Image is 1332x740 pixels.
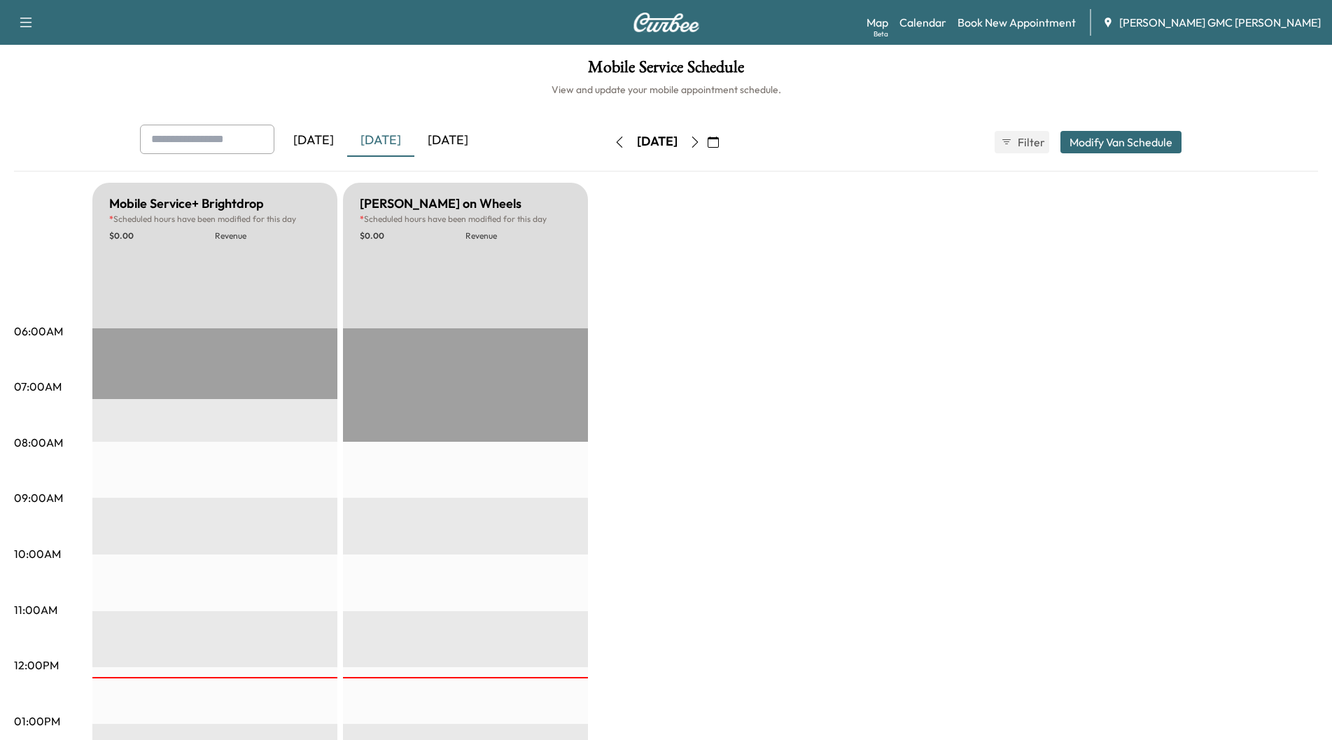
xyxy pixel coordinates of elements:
p: 01:00PM [14,713,60,729]
p: 11:00AM [14,601,57,618]
h6: View and update your mobile appointment schedule. [14,83,1318,97]
p: 09:00AM [14,489,63,506]
p: 07:00AM [14,378,62,395]
p: 08:00AM [14,434,63,451]
p: Revenue [465,230,571,242]
a: MapBeta [867,14,888,31]
button: Filter [995,131,1049,153]
a: Calendar [899,14,946,31]
a: Book New Appointment [958,14,1076,31]
img: Curbee Logo [633,13,700,32]
p: 06:00AM [14,323,63,340]
h5: [PERSON_NAME] on Wheels [360,194,521,214]
div: [DATE] [637,133,678,151]
span: [PERSON_NAME] GMC [PERSON_NAME] [1119,14,1321,31]
p: Scheduled hours have been modified for this day [109,214,321,225]
p: $ 0.00 [360,230,465,242]
p: $ 0.00 [109,230,215,242]
p: Scheduled hours have been modified for this day [360,214,571,225]
p: 10:00AM [14,545,61,562]
span: Filter [1018,134,1043,151]
p: Revenue [215,230,321,242]
p: 12:00PM [14,657,59,673]
div: [DATE] [280,125,347,157]
h5: Mobile Service+ Brightdrop [109,194,264,214]
div: [DATE] [347,125,414,157]
button: Modify Van Schedule [1060,131,1182,153]
div: [DATE] [414,125,482,157]
div: Beta [874,29,888,39]
h1: Mobile Service Schedule [14,59,1318,83]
